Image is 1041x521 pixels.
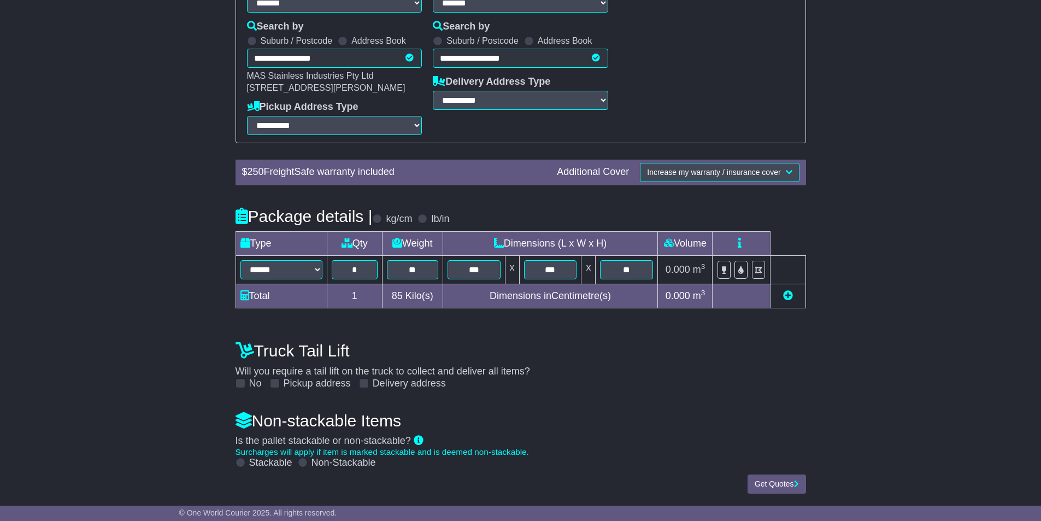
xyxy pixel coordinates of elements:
span: Is the pallet stackable or non-stackable? [236,435,411,446]
td: Dimensions in Centimetre(s) [443,284,658,308]
h4: Truck Tail Lift [236,342,806,360]
button: Increase my warranty / insurance cover [640,163,799,182]
label: kg/cm [386,213,412,225]
h4: Non-stackable Items [236,412,806,430]
span: m [693,290,705,301]
button: Get Quotes [748,475,806,494]
label: Non-Stackable [311,457,376,469]
td: Type [236,231,327,255]
label: Delivery Address Type [433,76,550,88]
td: Total [236,284,327,308]
sup: 3 [701,262,705,271]
span: MAS Stainless Industries Pty Ltd [247,71,374,80]
span: m [693,264,705,275]
label: Delivery address [373,378,446,390]
td: Dimensions (L x W x H) [443,231,658,255]
span: 0.000 [666,264,690,275]
label: Suburb / Postcode [261,36,333,46]
label: Suburb / Postcode [446,36,519,46]
label: Address Book [351,36,406,46]
label: lb/in [431,213,449,225]
div: Additional Cover [551,166,634,178]
td: x [505,255,519,284]
span: 85 [392,290,403,301]
span: 250 [248,166,264,177]
td: Kilo(s) [382,284,443,308]
span: 0.000 [666,290,690,301]
label: Address Book [538,36,592,46]
td: Weight [382,231,443,255]
label: Search by [433,21,490,33]
label: Search by [247,21,304,33]
td: Qty [327,231,382,255]
sup: 3 [701,289,705,297]
span: Increase my warranty / insurance cover [647,168,780,177]
label: No [249,378,262,390]
label: Pickup address [284,378,351,390]
td: Volume [658,231,713,255]
div: Will you require a tail lift on the truck to collect and deliver all items? [230,336,811,390]
label: Pickup Address Type [247,101,358,113]
span: © One World Courier 2025. All rights reserved. [179,508,337,517]
div: $ FreightSafe warranty included [237,166,552,178]
div: Surcharges will apply if item is marked stackable and is deemed non-stackable. [236,447,806,457]
td: 1 [327,284,382,308]
h4: Package details | [236,207,373,225]
span: [STREET_ADDRESS][PERSON_NAME] [247,83,405,92]
a: Add new item [783,290,793,301]
label: Stackable [249,457,292,469]
td: x [581,255,596,284]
